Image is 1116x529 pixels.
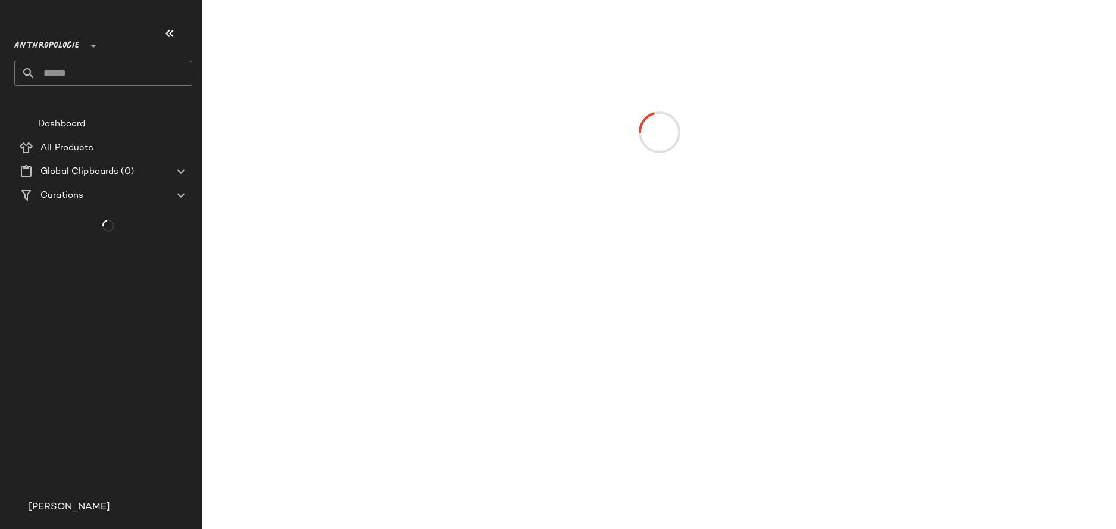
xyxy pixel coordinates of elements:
[40,165,118,179] span: Global Clipboards
[40,189,83,203] span: Curations
[38,117,85,131] span: Dashboard
[118,165,133,179] span: (0)
[29,500,110,515] span: [PERSON_NAME]
[40,141,93,155] span: All Products
[14,32,79,54] span: Anthropologie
